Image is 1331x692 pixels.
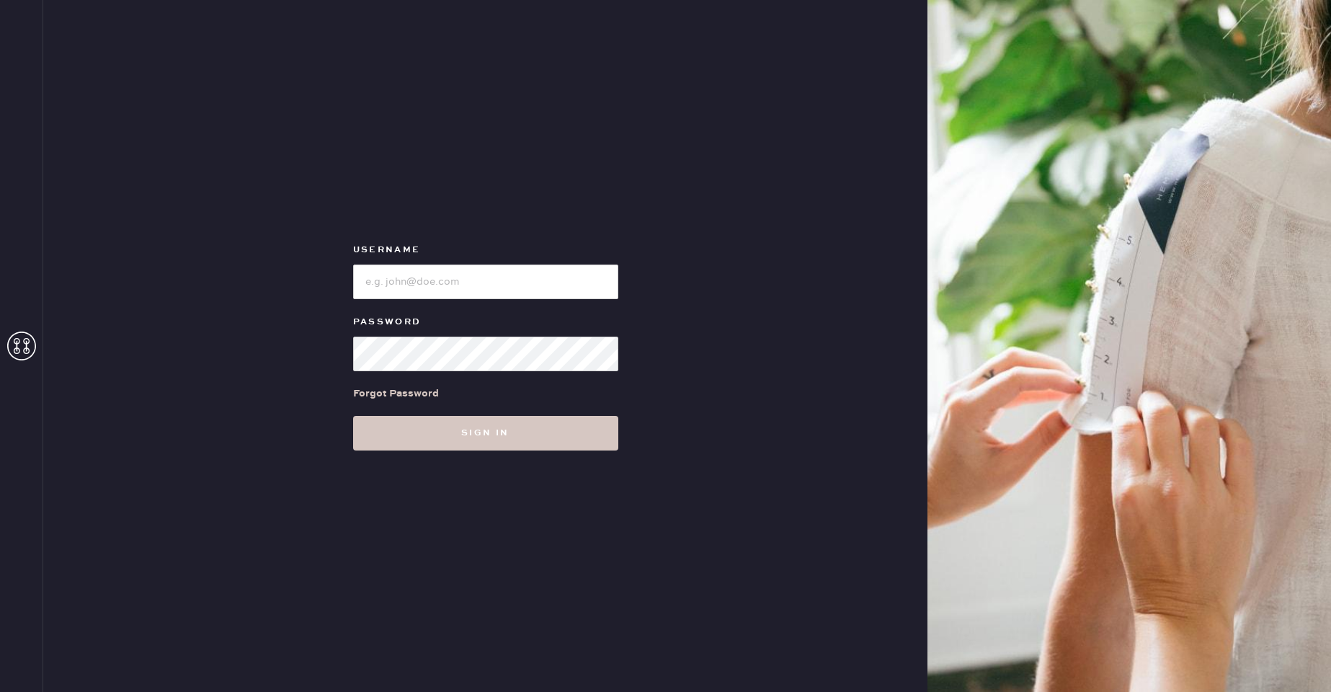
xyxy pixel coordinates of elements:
[353,371,439,416] a: Forgot Password
[353,241,618,259] label: Username
[353,416,618,451] button: Sign in
[353,386,439,402] div: Forgot Password
[353,314,618,331] label: Password
[353,265,618,299] input: e.g. john@doe.com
